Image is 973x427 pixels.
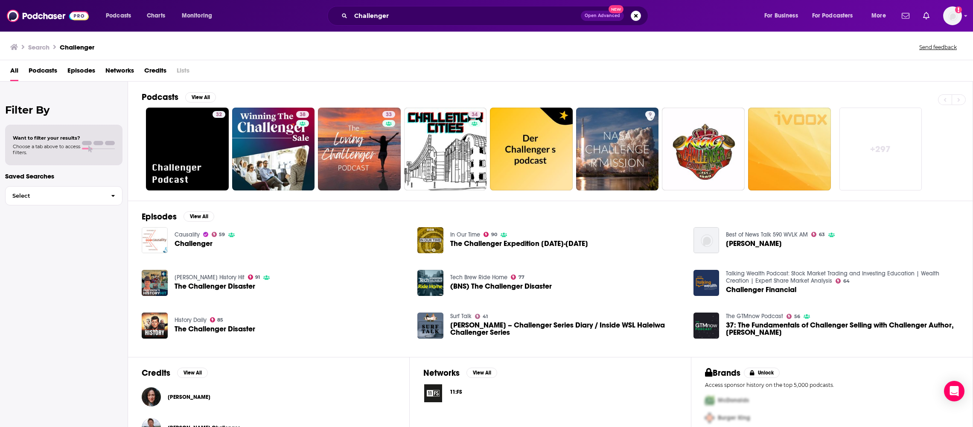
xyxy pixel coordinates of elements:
[693,227,720,253] img: Andy Challenger
[423,368,460,378] h2: Networks
[248,275,260,280] a: 91
[142,227,168,253] img: Challenger
[812,10,853,22] span: For Podcasters
[142,387,161,407] img: Melanie Challenger
[726,322,959,336] a: 37: The Fundamentals of Challenger Selling with Challenger Author, Brent Adamson
[213,111,225,118] a: 32
[351,9,581,23] input: Search podcasts, credits, & more...
[450,322,683,336] span: [PERSON_NAME] – Challenger Series Diary / Inside WSL Haleiwa Challenger Series
[871,10,886,22] span: More
[100,9,142,23] button: open menu
[417,313,443,339] img: Rachel Presti – Challenger Series Diary / Inside WSL Haleiwa Challenger Series
[255,275,260,279] span: 91
[219,233,225,237] span: 59
[106,10,131,22] span: Podcasts
[28,43,50,51] h3: Search
[943,6,962,25] img: User Profile
[468,111,481,118] a: 34
[726,322,959,336] span: 37: The Fundamentals of Challenger Selling with Challenger Author, [PERSON_NAME]
[417,227,443,253] img: The Challenger Expedition 1872-1876
[141,9,170,23] a: Charts
[726,231,808,238] a: Best of News Talk 590 WVLK AM
[168,394,210,401] a: Melanie Challenger
[726,313,783,320] a: The GTMnow Podcast
[146,108,229,190] a: 32
[212,232,225,237] a: 59
[585,14,620,18] span: Open Advanced
[475,314,488,319] a: 41
[718,397,749,404] span: McDonalds
[175,325,255,333] a: The Challenger Disaster
[10,64,18,81] a: All
[450,274,507,281] a: Tech Brew Ride Home
[5,172,122,180] p: Saved Searches
[182,10,212,22] span: Monitoring
[175,274,245,281] a: Dan Snow's History Hit
[13,143,80,155] span: Choose a tab above to access filters.
[216,111,222,119] span: 32
[758,9,809,23] button: open menu
[175,240,213,247] a: Challenger
[175,283,255,290] a: The Challenger Disaster
[726,286,796,293] span: Challenger Financial
[609,5,624,13] span: New
[787,314,800,319] a: 56
[404,108,487,190] a: 34
[417,270,443,296] img: (BNS) The Challenger Disaster
[649,111,652,119] span: 9
[423,383,677,403] a: 11:FS logo11:FS
[185,92,216,102] button: View All
[693,313,720,339] a: 37: The Fundamentals of Challenger Selling with Challenger Author, Brent Adamson
[450,240,588,247] span: The Challenger Expedition [DATE]-[DATE]
[450,322,683,336] a: Rachel Presti – Challenger Series Diary / Inside WSL Haleiwa Challenger Series
[7,8,89,24] img: Podchaser - Follow, Share and Rate Podcasts
[483,315,488,319] span: 41
[382,111,395,118] a: 33
[144,64,166,81] span: Credits
[60,43,94,51] h3: Challenger
[511,275,524,280] a: 77
[450,283,552,290] a: (BNS) The Challenger Disaster
[839,108,922,190] a: +297
[142,92,216,102] a: PodcastsView All
[705,368,740,378] h2: Brands
[943,6,962,25] span: Logged in as megcassidy
[794,315,800,319] span: 56
[423,368,497,378] a: NetworksView All
[450,389,462,395] span: 11:FS
[898,9,913,23] a: Show notifications dropdown
[423,383,443,403] img: 11:FS logo
[819,233,825,237] span: 63
[450,231,480,238] a: In Our Time
[491,233,497,237] span: 90
[843,279,850,283] span: 64
[175,231,200,238] a: Causality
[702,392,718,409] img: First Pro Logo
[147,10,165,22] span: Charts
[472,111,478,119] span: 34
[726,240,782,247] span: [PERSON_NAME]
[105,64,134,81] a: Networks
[386,111,392,119] span: 33
[142,211,177,222] h2: Episodes
[6,193,104,199] span: Select
[142,270,168,296] img: The Challenger Disaster
[450,240,588,247] a: The Challenger Expedition 1872-1876
[865,9,897,23] button: open menu
[177,64,189,81] span: Lists
[484,232,497,237] a: 90
[466,368,497,378] button: View All
[29,64,57,81] span: Podcasts
[176,9,223,23] button: open menu
[142,313,168,339] a: The Challenger Disaster
[693,270,720,296] img: Challenger Financial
